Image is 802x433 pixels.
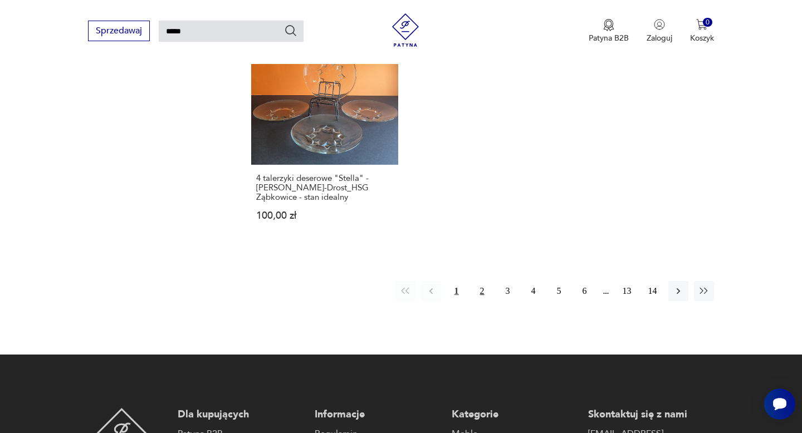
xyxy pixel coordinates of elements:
button: 13 [617,281,637,301]
button: Patyna B2B [589,19,629,43]
p: Dla kupujących [178,408,304,421]
img: Patyna - sklep z meblami i dekoracjami vintage [389,13,422,47]
button: 6 [575,281,595,301]
a: Sprzedawaj [88,28,150,36]
img: Ikona medalu [603,19,614,31]
div: 0 [703,18,712,27]
p: Informacje [315,408,441,421]
p: 100,00 zł [256,211,393,220]
p: Koszyk [690,33,714,43]
button: 3 [498,281,518,301]
p: Skontaktuj się z nami [588,408,714,421]
p: Zaloguj [647,33,672,43]
button: 5 [549,281,569,301]
a: 4 talerzyki deserowe "Stella" - Eryka Trzewik-Drost_HSG Ząbkowice - stan idealny4 talerzyki deser... [251,18,398,242]
h3: 4 talerzyki deserowe "Stella" - [PERSON_NAME]-Drost_HSG Ząbkowice - stan idealny [256,174,393,202]
img: Ikona koszyka [696,19,707,30]
button: Zaloguj [647,19,672,43]
img: Ikonka użytkownika [654,19,665,30]
button: 0Koszyk [690,19,714,43]
button: Sprzedawaj [88,21,150,41]
button: Szukaj [284,24,297,37]
p: Kategorie [452,408,578,421]
p: Patyna B2B [589,33,629,43]
iframe: Smartsupp widget button [764,388,795,420]
button: 14 [643,281,663,301]
a: Ikona medaluPatyna B2B [589,19,629,43]
button: 2 [472,281,492,301]
button: 4 [524,281,544,301]
button: 1 [447,281,467,301]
